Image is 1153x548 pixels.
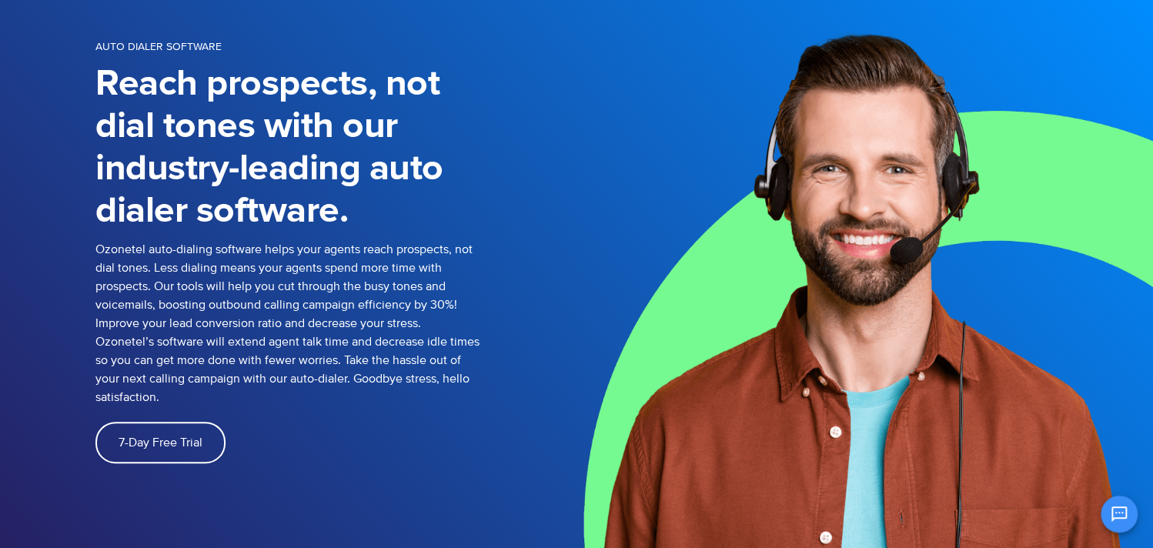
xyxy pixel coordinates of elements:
[95,40,222,53] span: Auto Dialer Software
[95,422,226,463] a: 7-Day Free Trial
[119,436,202,449] span: 7-Day Free Trial
[95,63,480,232] h1: Reach prospects, not dial tones with our industry-leading auto dialer software.
[1101,496,1138,533] button: Open chat
[95,240,480,406] p: Ozonetel auto-dialing software helps your agents reach prospects, not dial tones. Less dialing me...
